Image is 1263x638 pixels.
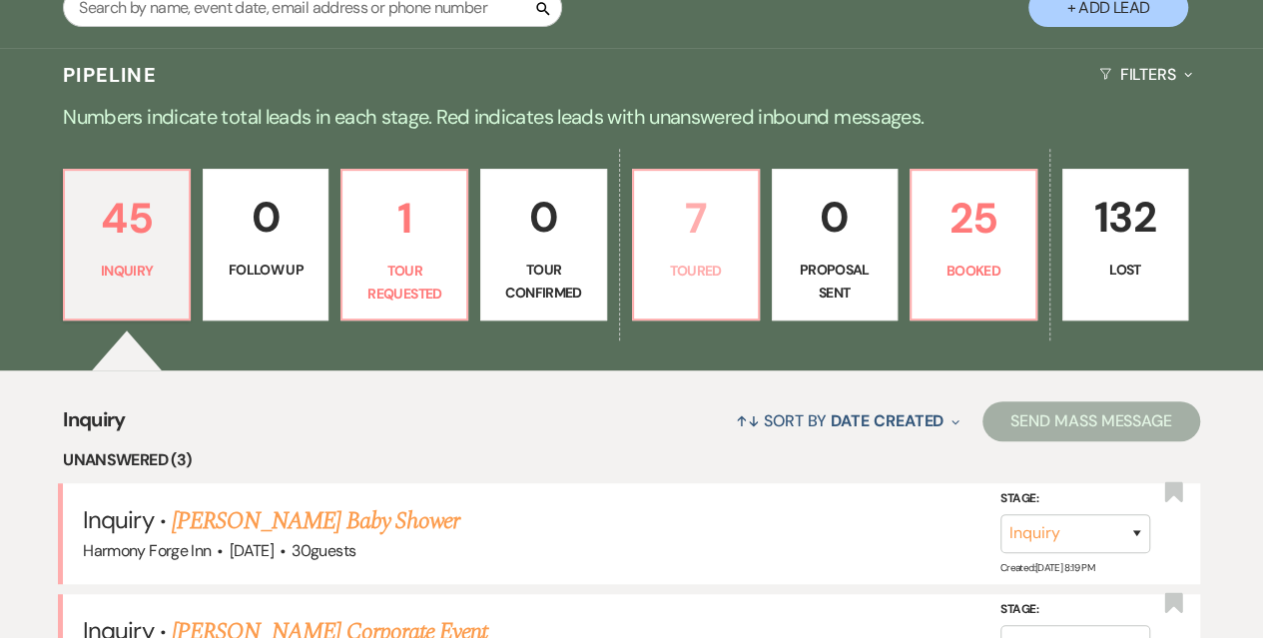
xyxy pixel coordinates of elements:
span: Harmony Forge Inn [83,540,211,561]
p: Tour Requested [354,260,454,305]
p: Booked [924,260,1023,282]
p: 132 [1075,184,1175,251]
a: 0Tour Confirmed [480,169,606,320]
a: 25Booked [910,169,1037,320]
label: Stage: [1000,599,1150,621]
span: Inquiry [83,504,153,535]
span: [DATE] [230,540,274,561]
p: 45 [77,185,177,252]
p: Proposal Sent [785,259,885,304]
p: 0 [216,184,316,251]
p: Tour Confirmed [493,259,593,304]
a: 132Lost [1062,169,1188,320]
a: 45Inquiry [63,169,191,320]
p: Toured [646,260,746,282]
p: 0 [493,184,593,251]
a: 7Toured [632,169,760,320]
button: Send Mass Message [982,401,1200,441]
span: 30 guests [292,540,355,561]
span: Inquiry [63,404,126,447]
a: 0Proposal Sent [772,169,898,320]
a: 1Tour Requested [340,169,468,320]
label: Stage: [1000,488,1150,510]
p: 25 [924,185,1023,252]
span: ↑↓ [736,410,760,431]
p: 7 [646,185,746,252]
button: Filters [1091,48,1200,101]
p: Lost [1075,259,1175,281]
span: Date Created [831,410,944,431]
p: 0 [785,184,885,251]
h3: Pipeline [63,61,157,89]
p: Follow Up [216,259,316,281]
p: 1 [354,185,454,252]
a: [PERSON_NAME] Baby Shower [172,503,459,539]
p: Inquiry [77,260,177,282]
a: 0Follow Up [203,169,328,320]
span: Created: [DATE] 8:19 PM [1000,561,1094,574]
li: Unanswered (3) [63,447,1200,473]
button: Sort By Date Created [728,394,967,447]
